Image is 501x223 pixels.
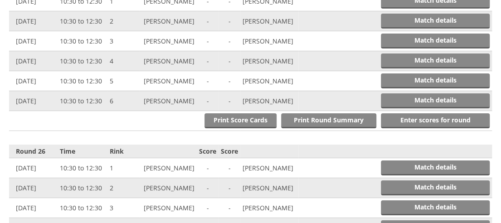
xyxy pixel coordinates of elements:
td: [PERSON_NAME] [240,31,298,51]
td: [PERSON_NAME] [240,11,298,31]
td: [DATE] [9,198,58,218]
a: Print Score Cards [204,113,277,128]
a: Enter scores for round [381,113,490,128]
td: - [197,51,219,71]
td: [PERSON_NAME] [240,71,298,91]
td: 10:30 to 12:30 [58,91,107,111]
a: Match details [381,93,490,108]
td: - [197,178,219,198]
th: Round 26 [9,145,58,158]
th: Score [219,145,240,158]
td: - [219,178,240,198]
td: [PERSON_NAME] [139,11,197,31]
td: - [197,31,219,51]
td: 2 [107,11,139,31]
td: - [219,198,240,218]
td: 3 [107,31,139,51]
td: 2 [107,178,139,198]
td: [DATE] [9,158,58,178]
td: 10:30 to 12:30 [58,198,107,218]
td: [PERSON_NAME] [240,158,298,178]
td: 3 [107,198,139,218]
td: 5 [107,71,139,91]
td: - [219,91,240,111]
td: - [197,91,219,111]
td: [PERSON_NAME] [240,91,298,111]
th: Score [197,145,219,158]
th: Time [58,145,107,158]
td: [DATE] [9,31,58,51]
td: 4 [107,51,139,71]
a: Match details [381,200,490,215]
td: [DATE] [9,178,58,198]
td: [DATE] [9,71,58,91]
a: Match details [381,73,490,88]
a: Match details [381,34,490,48]
td: 10:30 to 12:30 [58,178,107,198]
td: [DATE] [9,51,58,71]
a: Print Round Summary [281,113,376,128]
th: Rink [107,145,139,158]
td: - [197,71,219,91]
td: [PERSON_NAME] [139,31,197,51]
td: [DATE] [9,11,58,31]
td: - [197,198,219,218]
td: - [219,71,240,91]
td: - [197,11,219,31]
td: [PERSON_NAME] [139,51,197,71]
td: [PERSON_NAME] [139,158,197,178]
a: Match details [381,14,490,29]
td: - [197,158,219,178]
td: 10:30 to 12:30 [58,158,107,178]
td: 10:30 to 12:30 [58,11,107,31]
td: [PERSON_NAME] [139,178,197,198]
td: 10:30 to 12:30 [58,31,107,51]
td: [PERSON_NAME] [240,51,298,71]
td: [DATE] [9,91,58,111]
td: 6 [107,91,139,111]
td: - [219,51,240,71]
td: 10:30 to 12:30 [58,71,107,91]
td: 10:30 to 12:30 [58,51,107,71]
a: Match details [381,180,490,195]
td: [PERSON_NAME] [139,198,197,218]
td: [PERSON_NAME] [139,91,197,111]
td: [PERSON_NAME] [240,178,298,198]
td: - [219,31,240,51]
a: Match details [381,53,490,68]
td: - [219,158,240,178]
td: [PERSON_NAME] [139,71,197,91]
td: - [219,11,240,31]
a: Match details [381,160,490,175]
td: 1 [107,158,139,178]
td: [PERSON_NAME] [240,198,298,218]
